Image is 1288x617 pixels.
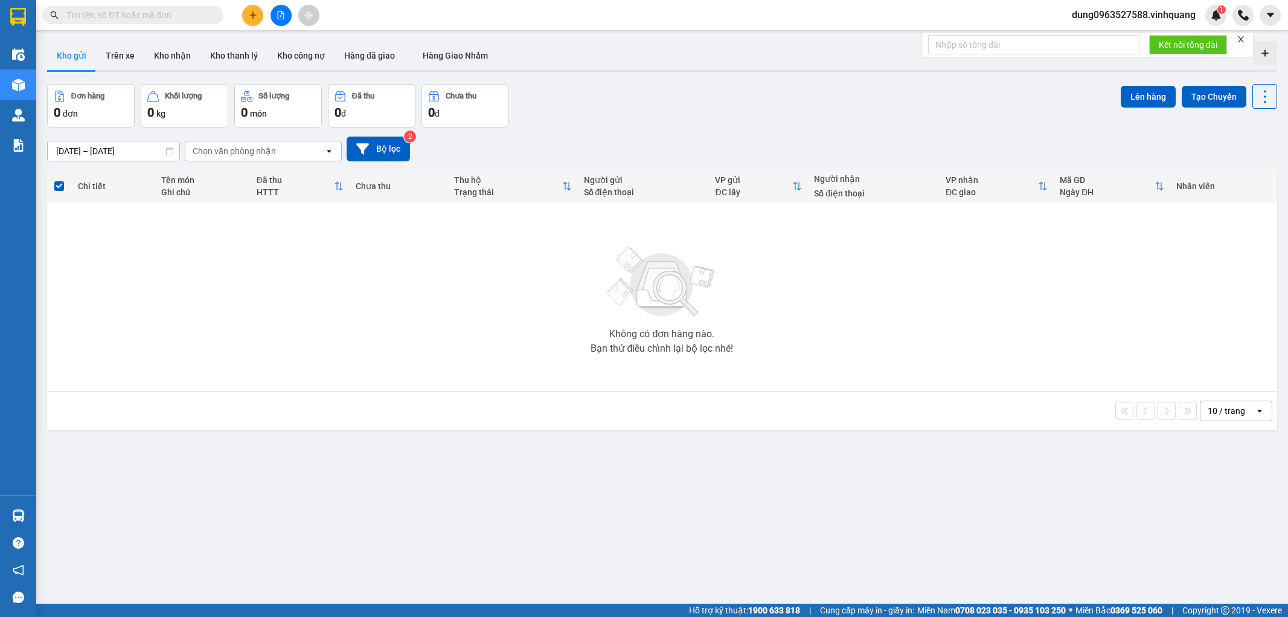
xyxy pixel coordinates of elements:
div: 10 / trang [1208,405,1245,417]
button: Kết nối tổng đài [1149,35,1227,54]
span: 0 [428,105,435,120]
span: aim [304,11,313,19]
img: warehouse-icon [12,509,25,522]
button: Trên xe [96,41,144,70]
span: 0 [241,105,248,120]
sup: 1 [1217,5,1226,14]
div: Chọn văn phòng nhận [193,145,276,157]
div: ĐC giao [946,187,1038,197]
img: warehouse-icon [12,79,25,91]
span: 0 [54,105,60,120]
button: Kho nhận [144,41,200,70]
div: HTTT [257,187,334,197]
span: đ [341,109,346,118]
strong: 0369 525 060 [1110,606,1162,615]
div: Khối lượng [165,92,202,100]
span: Miền Bắc [1075,604,1162,617]
th: Toggle SortBy [940,170,1054,202]
span: search [50,11,59,19]
input: Select a date range. [48,141,179,161]
span: Cung cấp máy in - giấy in: [820,604,914,617]
div: ĐC lấy [715,187,792,197]
span: 0 [335,105,341,120]
img: phone-icon [1238,10,1249,21]
div: Số điện thoại [814,189,934,198]
div: Không có đơn hàng nào. [609,329,714,339]
svg: open [324,146,334,156]
button: Số lượng0món [234,84,322,128]
button: Lên hàng [1121,86,1176,108]
button: Khối lượng0kg [141,84,228,128]
span: ⚪️ [1069,608,1072,613]
button: Kho công nợ [268,41,335,70]
strong: 1900 633 818 [748,606,800,615]
div: Chi tiết [78,181,150,191]
span: | [809,604,811,617]
button: Đã thu0đ [328,84,415,128]
img: solution-icon [12,139,25,152]
img: logo-vxr [10,8,26,26]
span: question-circle [13,537,24,549]
div: Người nhận [814,174,934,184]
span: Hỗ trợ kỹ thuật: [689,604,800,617]
span: file-add [277,11,285,19]
sup: 2 [404,131,416,143]
span: | [1171,604,1173,617]
div: Người gửi [584,175,703,185]
div: VP nhận [946,175,1038,185]
button: aim [298,5,319,26]
svg: open [1255,406,1264,416]
div: Nhân viên [1176,181,1270,191]
img: warehouse-icon [12,48,25,61]
span: Hàng Giao Nhầm [423,51,488,60]
button: Kho thanh lý [200,41,268,70]
button: Kho gửi [47,41,96,70]
button: Chưa thu0đ [421,84,509,128]
div: Mã GD [1060,175,1155,185]
button: Tạo Chuyến [1182,86,1246,108]
span: plus [249,11,257,19]
span: notification [13,564,24,576]
div: Tên món [161,175,244,185]
input: Tìm tên, số ĐT hoặc mã đơn [66,8,209,22]
div: Trạng thái [454,187,562,197]
th: Toggle SortBy [448,170,577,202]
button: plus [242,5,263,26]
div: Tạo kho hàng mới [1253,41,1277,65]
span: copyright [1221,606,1229,615]
img: warehouse-icon [12,109,25,121]
div: Số lượng [258,92,289,100]
button: Hàng đã giao [335,41,405,70]
span: Miền Nam [917,604,1066,617]
div: Số điện thoại [584,187,703,197]
input: Nhập số tổng đài [928,35,1139,54]
div: Đã thu [352,92,374,100]
span: dung0963527588.vinhquang [1062,7,1205,22]
img: icon-new-feature [1211,10,1222,21]
div: Ghi chú [161,187,244,197]
span: 1 [1219,5,1223,14]
span: món [250,109,267,118]
th: Toggle SortBy [1054,170,1170,202]
div: Chưa thu [356,181,443,191]
div: VP gửi [715,175,792,185]
button: file-add [271,5,292,26]
span: caret-down [1265,10,1276,21]
span: đơn [63,109,78,118]
div: Ngày ĐH [1060,187,1155,197]
img: svg+xml;base64,PHN2ZyBjbGFzcz0ibGlzdC1wbHVnX19zdmciIHhtbG5zPSJodHRwOi8vd3d3LnczLm9yZy8yMDAwL3N2Zy... [601,240,722,325]
button: Đơn hàng0đơn [47,84,135,128]
th: Toggle SortBy [709,170,808,202]
span: đ [435,109,440,118]
div: Bạn thử điều chỉnh lại bộ lọc nhé! [591,344,733,354]
div: Chưa thu [446,92,476,100]
div: Đơn hàng [71,92,104,100]
span: kg [156,109,165,118]
button: caret-down [1260,5,1281,26]
div: Đã thu [257,175,334,185]
button: Bộ lọc [347,137,410,161]
strong: 0708 023 035 - 0935 103 250 [955,606,1066,615]
span: close [1237,35,1245,44]
th: Toggle SortBy [251,170,350,202]
div: Thu hộ [454,175,562,185]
